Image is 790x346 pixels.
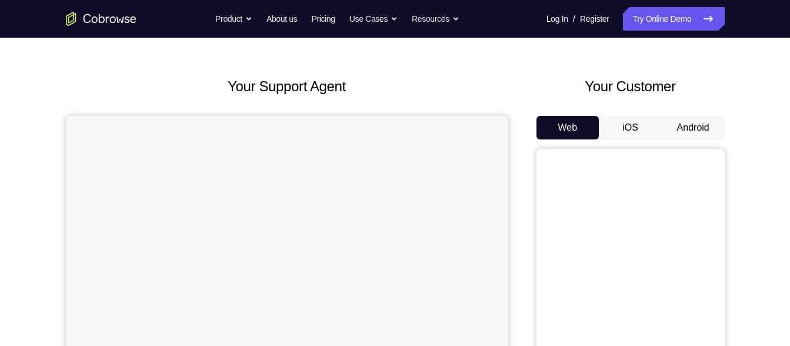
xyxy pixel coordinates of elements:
[536,116,599,139] button: Web
[266,7,297,31] a: About us
[412,7,459,31] button: Resources
[580,7,609,31] a: Register
[66,12,136,26] a: Go to the home page
[536,76,725,97] h2: Your Customer
[349,7,398,31] button: Use Cases
[311,7,335,31] a: Pricing
[546,7,568,31] a: Log In
[215,7,252,31] button: Product
[599,116,662,139] button: iOS
[573,12,575,26] span: /
[66,76,508,97] h2: Your Support Agent
[662,116,725,139] button: Android
[623,7,724,31] a: Try Online Demo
